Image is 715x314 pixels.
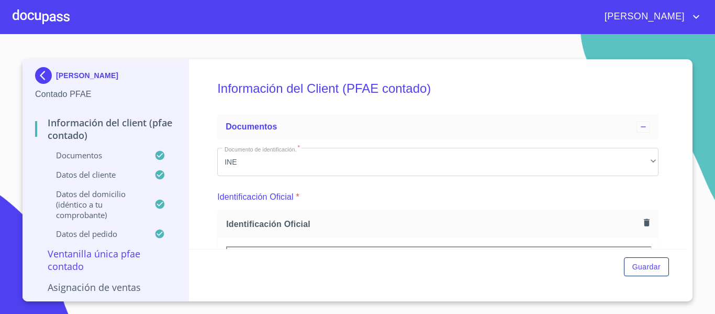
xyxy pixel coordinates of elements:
button: account of current user [597,8,702,25]
div: [PERSON_NAME] [35,67,176,88]
p: Contado PFAE [35,88,176,101]
div: INE [217,148,658,176]
p: Datos del cliente [35,169,154,180]
span: [PERSON_NAME] [597,8,690,25]
p: Ventanilla única PFAE contado [35,247,176,273]
span: Documentos [226,122,277,131]
img: Docupass spot blue [35,67,56,84]
span: Guardar [632,261,661,274]
button: Guardar [624,257,669,277]
p: Datos del pedido [35,229,154,239]
p: Información del Client (PFAE contado) [35,116,176,142]
p: [PERSON_NAME] [56,71,118,80]
p: Asignación de Ventas [35,281,176,294]
p: Identificación Oficial [217,191,294,203]
span: Identificación Oficial [226,219,640,230]
p: Datos del domicilio (idéntico a tu comprobante) [35,189,154,220]
h5: Información del Client (PFAE contado) [217,67,658,110]
p: Documentos [35,150,154,160]
div: Documentos [217,114,658,139]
